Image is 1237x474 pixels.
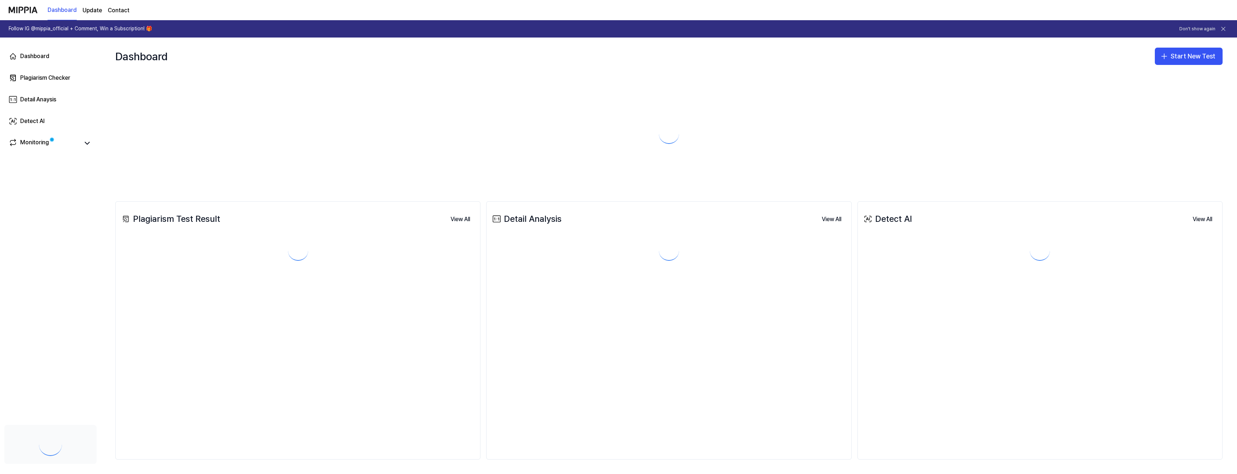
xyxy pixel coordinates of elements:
[1187,212,1218,227] button: View All
[816,211,847,227] a: View All
[115,45,168,68] div: Dashboard
[9,138,79,148] a: Monitoring
[20,52,49,61] div: Dashboard
[4,48,97,65] a: Dashboard
[445,211,476,227] a: View All
[48,0,77,20] a: Dashboard
[1187,211,1218,227] a: View All
[83,6,102,15] a: Update
[862,212,912,226] div: Detect AI
[4,113,97,130] a: Detect AI
[4,69,97,87] a: Plagiarism Checker
[816,212,847,227] button: View All
[4,91,97,108] a: Detail Anaysis
[445,212,476,227] button: View All
[20,117,45,126] div: Detect AI
[1155,48,1223,65] button: Start New Test
[108,6,129,15] a: Contact
[491,212,562,226] div: Detail Analysis
[20,138,49,148] div: Monitoring
[9,25,152,32] h1: Follow IG @mippia_official + Comment, Win a Subscription! 🎁
[20,95,56,104] div: Detail Anaysis
[120,212,220,226] div: Plagiarism Test Result
[20,74,70,82] div: Plagiarism Checker
[1179,26,1215,32] button: Don't show again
